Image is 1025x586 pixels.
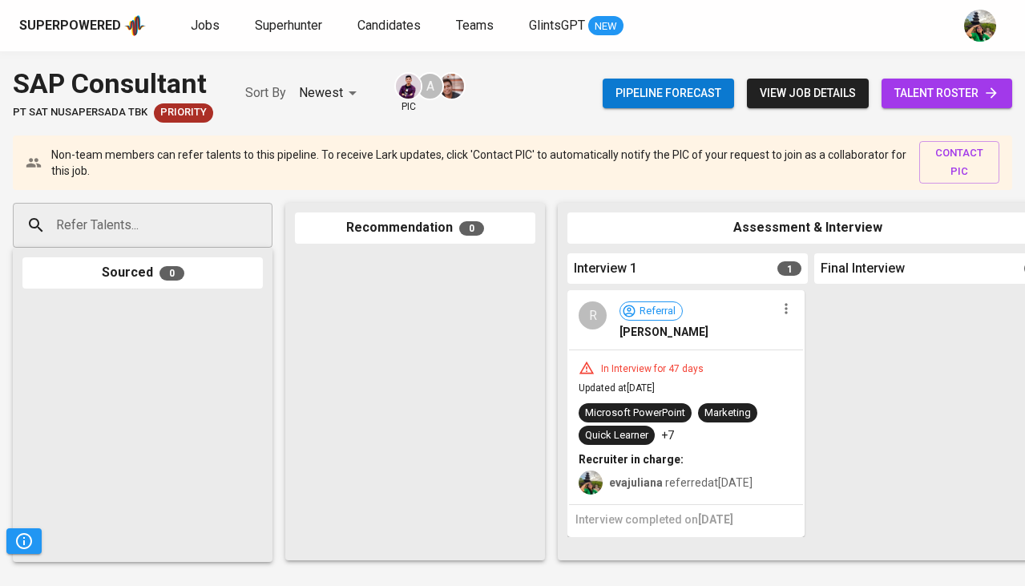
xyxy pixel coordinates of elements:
span: 0 [159,266,184,281]
span: Pipeline forecast [615,83,721,103]
div: pic [394,72,422,114]
b: Recruiter in charge: [579,453,684,466]
div: Superpowered [19,17,121,35]
span: Jobs [191,18,220,33]
button: Pipeline forecast [603,79,734,108]
span: 0 [459,221,484,236]
p: Non-team members can refer talents to this pipeline. To receive Lark updates, click 'Contact PIC'... [51,147,906,179]
span: [DATE] [698,513,733,526]
img: eva@glints.com [964,10,996,42]
a: Teams [456,16,497,36]
span: contact pic [927,144,991,181]
span: Referral [633,304,682,319]
button: view job details [747,79,869,108]
div: In Interview for 47 days [595,362,710,376]
a: Superhunter [255,16,325,36]
span: referred at [DATE] [609,476,753,489]
span: Priority [154,105,213,120]
a: Candidates [357,16,424,36]
button: Open [264,224,267,227]
div: Very Responsive [154,103,213,123]
div: Newest [299,79,362,108]
span: Superhunter [255,18,322,33]
img: app logo [124,14,146,38]
a: Jobs [191,16,223,36]
span: [PERSON_NAME] [619,324,708,340]
span: view job details [760,83,856,103]
button: Pipeline Triggers [6,528,42,554]
div: Microsoft PowerPoint [585,406,685,421]
span: NEW [588,18,623,34]
span: Interview 1 [574,260,637,278]
span: Final Interview [821,260,905,278]
h6: Interview completed on [575,511,797,529]
span: 1 [777,261,801,276]
div: Sourced [22,257,263,289]
div: A [416,72,444,100]
a: talent roster [882,79,1012,108]
div: R [579,301,607,329]
p: Newest [299,83,343,103]
img: johanes@glints.com [439,74,464,99]
img: eva@glints.com [579,471,603,495]
div: Quick Learner [585,428,648,443]
span: Teams [456,18,494,33]
p: +7 [661,427,674,443]
div: Recommendation [295,212,535,244]
span: Candidates [357,18,421,33]
span: Updated at [DATE] [579,382,655,394]
img: erwin@glints.com [396,74,421,99]
a: Superpoweredapp logo [19,14,146,38]
span: PT Sat Nusapersada Tbk [13,105,147,120]
span: talent roster [894,83,999,103]
button: contact pic [919,141,999,184]
div: SAP Consultant [13,64,213,103]
div: Marketing [704,406,751,421]
span: GlintsGPT [529,18,585,33]
a: GlintsGPT NEW [529,16,623,36]
b: evajuliana [609,476,663,489]
p: Sort By [245,83,286,103]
